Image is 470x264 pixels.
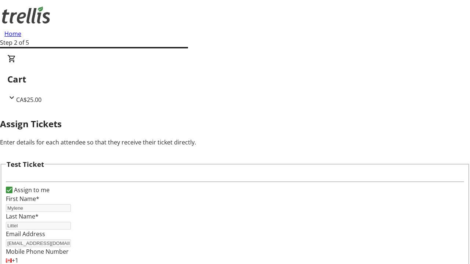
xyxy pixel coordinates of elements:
[16,96,41,104] span: CA$25.00
[7,73,463,86] h2: Cart
[7,54,463,104] div: CartCA$25.00
[6,247,69,256] label: Mobile Phone Number
[6,212,39,220] label: Last Name*
[6,195,39,203] label: First Name*
[12,186,50,194] label: Assign to me
[7,159,44,169] h3: Test Ticket
[6,230,45,238] label: Email Address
